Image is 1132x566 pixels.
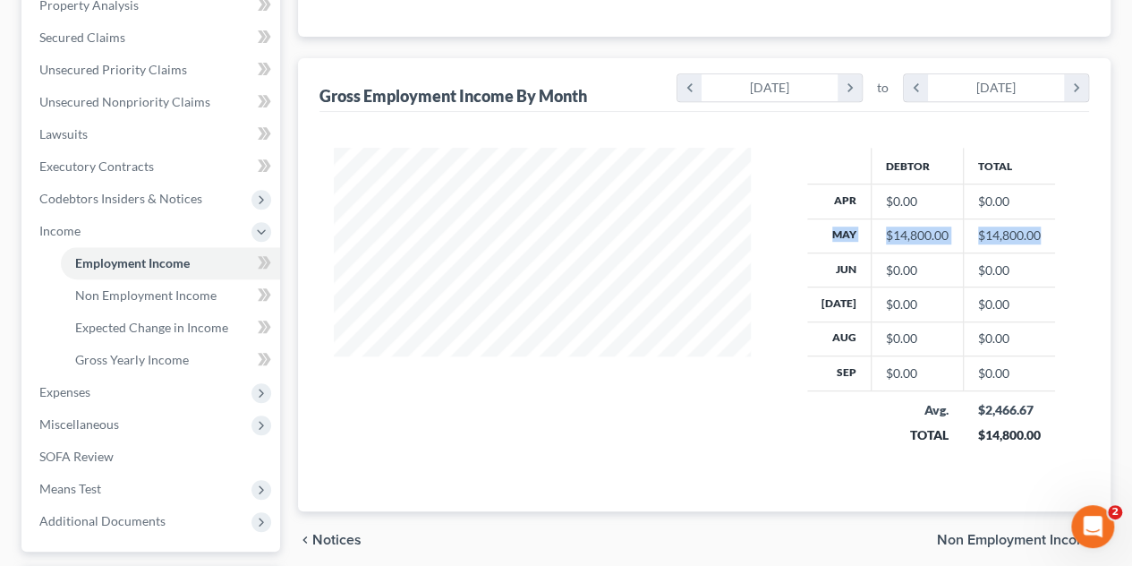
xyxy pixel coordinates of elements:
[39,159,154,174] span: Executory Contracts
[75,352,189,367] span: Gross Yearly Income
[807,219,872,253] th: May
[25,150,280,183] a: Executory Contracts
[1108,505,1122,519] span: 2
[39,126,88,141] span: Lawsuits
[39,481,101,496] span: Means Test
[25,441,280,473] a: SOFA Review
[807,322,872,356] th: Aug
[39,223,81,238] span: Income
[886,193,949,210] div: $0.00
[963,148,1055,184] th: Total
[871,148,963,184] th: Debtor
[61,344,280,376] a: Gross Yearly Income
[25,86,280,118] a: Unsecured Nonpriority Claims
[61,247,280,279] a: Employment Income
[937,533,1096,547] span: Non Employment Income
[319,85,587,107] div: Gross Employment Income By Month
[677,74,702,101] i: chevron_left
[1064,74,1088,101] i: chevron_right
[886,262,949,279] div: $0.00
[977,426,1041,444] div: $14,800.00
[963,253,1055,287] td: $0.00
[928,74,1065,101] div: [DATE]
[39,191,202,206] span: Codebtors Insiders & Notices
[39,30,125,45] span: Secured Claims
[61,279,280,312] a: Non Employment Income
[838,74,862,101] i: chevron_right
[298,533,312,547] i: chevron_left
[877,79,889,97] span: to
[807,356,872,390] th: Sep
[886,296,949,313] div: $0.00
[39,449,114,464] span: SOFA Review
[963,356,1055,390] td: $0.00
[61,312,280,344] a: Expected Change in Income
[298,533,362,547] button: chevron_left Notices
[39,513,166,528] span: Additional Documents
[75,287,217,303] span: Non Employment Income
[963,322,1055,356] td: $0.00
[39,62,187,77] span: Unsecured Priority Claims
[963,287,1055,322] td: $0.00
[1071,505,1114,548] iframe: Intercom live chat
[75,320,228,335] span: Expected Change in Income
[25,118,280,150] a: Lawsuits
[963,219,1055,253] td: $14,800.00
[75,255,190,270] span: Employment Income
[963,184,1055,219] td: $0.00
[885,401,949,419] div: Avg.
[937,533,1111,547] button: Non Employment Income chevron_right
[885,426,949,444] div: TOTAL
[886,364,949,382] div: $0.00
[312,533,362,547] span: Notices
[25,54,280,86] a: Unsecured Priority Claims
[25,21,280,54] a: Secured Claims
[807,253,872,287] th: Jun
[39,416,119,432] span: Miscellaneous
[39,94,210,109] span: Unsecured Nonpriority Claims
[886,330,949,347] div: $0.00
[39,384,90,399] span: Expenses
[904,74,928,101] i: chevron_left
[807,287,872,322] th: [DATE]
[702,74,838,101] div: [DATE]
[886,227,949,244] div: $14,800.00
[977,401,1041,419] div: $2,466.67
[807,184,872,219] th: Apr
